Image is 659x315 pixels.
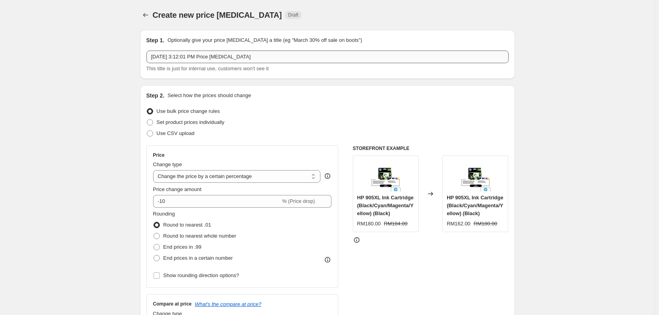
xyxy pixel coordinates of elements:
span: RM184.00 [384,221,408,227]
button: Price change jobs [140,9,151,21]
span: Create new price [MEDICAL_DATA] [153,11,282,19]
span: Rounding [153,211,175,217]
span: Change type [153,161,182,167]
span: Price change amount [153,186,202,192]
span: End prices in .99 [163,244,202,250]
button: What's the compare at price? [195,301,262,307]
span: Round to nearest whole number [163,233,236,239]
span: End prices in a certain number [163,255,233,261]
span: HP 905XL Ink Cartridge (Black/Cyan/Magenta/Yellow) (Black) [357,195,414,216]
span: % (Price drop) [282,198,315,204]
span: RM180.00 [474,221,497,227]
span: Show rounding direction options? [163,272,239,278]
span: Use bulk price change rules [157,108,220,114]
span: Draft [288,12,298,18]
h3: Price [153,152,165,158]
p: Select how the prices should change [167,92,251,99]
span: Use CSV upload [157,130,195,136]
img: 9055_80x.jpg [370,160,401,191]
h2: Step 1. [146,36,165,44]
span: RM162.00 [447,221,470,227]
h2: Step 2. [146,92,165,99]
img: 9055_80x.jpg [460,160,491,191]
span: Set product prices individually [157,119,225,125]
div: help [324,172,331,180]
span: This title is just for internal use, customers won't see it [146,66,269,71]
h3: Compare at price [153,301,192,307]
span: RM180.00 [357,221,381,227]
input: 30% off holiday sale [146,51,509,63]
h6: STOREFRONT EXAMPLE [353,145,509,152]
span: Round to nearest .01 [163,222,211,228]
span: HP 905XL Ink Cartridge (Black/Cyan/Magenta/Yellow) (Black) [447,195,503,216]
p: Optionally give your price [MEDICAL_DATA] a title (eg "March 30% off sale on boots") [167,36,362,44]
input: -15 [153,195,281,208]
